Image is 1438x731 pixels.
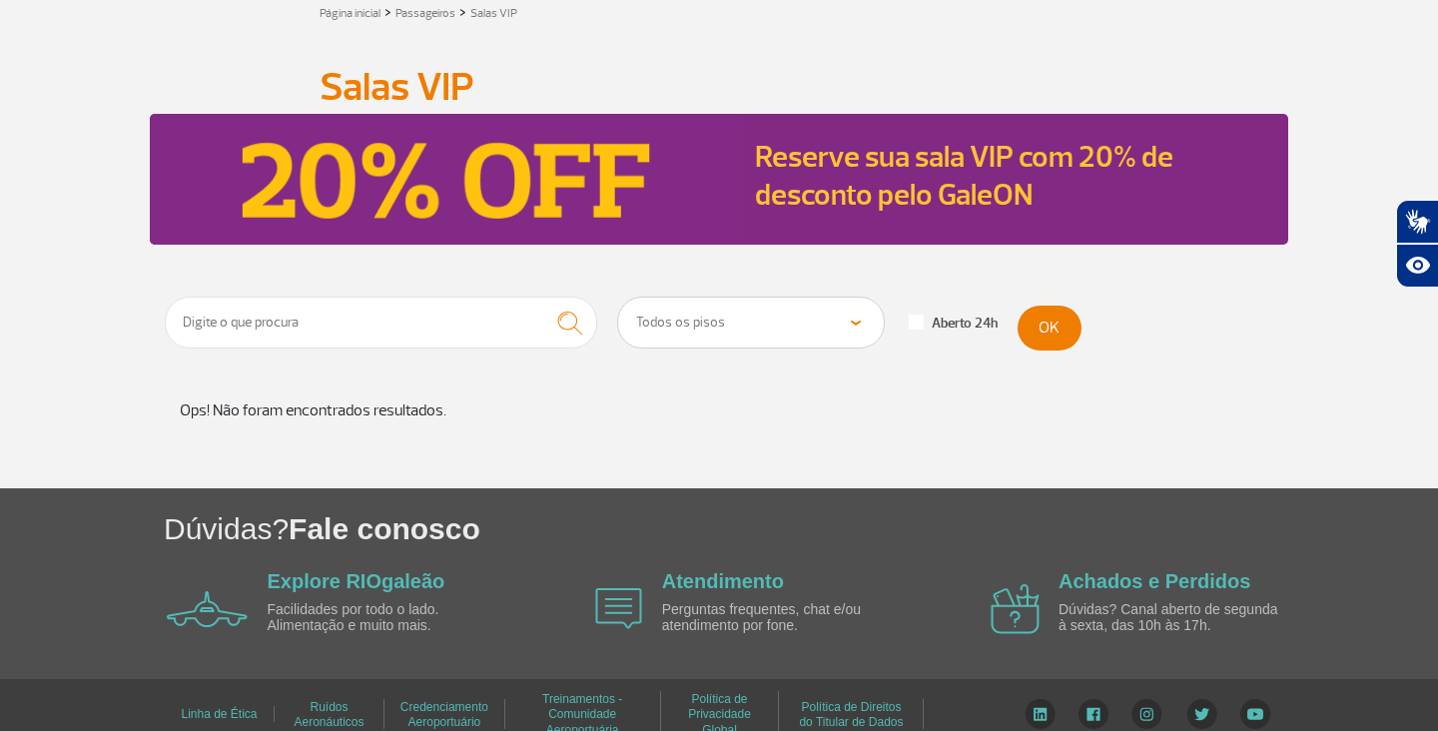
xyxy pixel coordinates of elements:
[1396,200,1438,244] button: Abrir tradutor de língua de sinais.
[289,512,480,545] span: Fale conosco
[662,570,784,592] a: Atendimento
[1078,699,1108,729] img: Facebook
[181,700,257,728] a: Linha de Ética
[150,114,742,245] img: Reserve sua sala VIP com 20% de desconto pelo GaleON
[268,570,445,592] a: Explore RIOgaleão
[909,315,998,333] label: Aberto 24h
[470,6,517,21] a: Salas VIP
[1396,244,1438,288] button: Abrir recursos assistivos.
[1059,570,1250,592] a: Achados e Perdidos
[165,297,597,349] input: Digite o que procura
[167,591,248,627] img: airplane icon
[662,602,892,633] p: Perguntas frequentes, chat e/ou atendimento por fone.
[165,398,1273,422] p: Ops! Não foram encontrados resultados.
[268,602,497,633] p: Facilidades por todo o lado. Alimentação e muito mais.
[320,70,1118,104] h1: Salas VIP
[395,6,455,21] a: Passageiros
[1018,306,1081,351] button: OK
[1396,200,1438,288] div: Plugin de acessibilidade da Hand Talk.
[164,508,1438,549] h1: Dúvidas?
[1025,699,1056,729] img: LinkedIn
[1131,699,1162,729] img: Instagram
[1059,602,1288,633] p: Dúvidas? Canal aberto de segunda à sexta, das 10h às 17h.
[320,6,380,21] a: Página inicial
[595,588,642,629] img: airplane icon
[755,138,1173,214] a: Reserve sua sala VIP com 20% de desconto pelo GaleON
[1186,699,1217,729] img: Twitter
[991,584,1040,634] img: airplane icon
[1240,699,1270,729] img: YouTube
